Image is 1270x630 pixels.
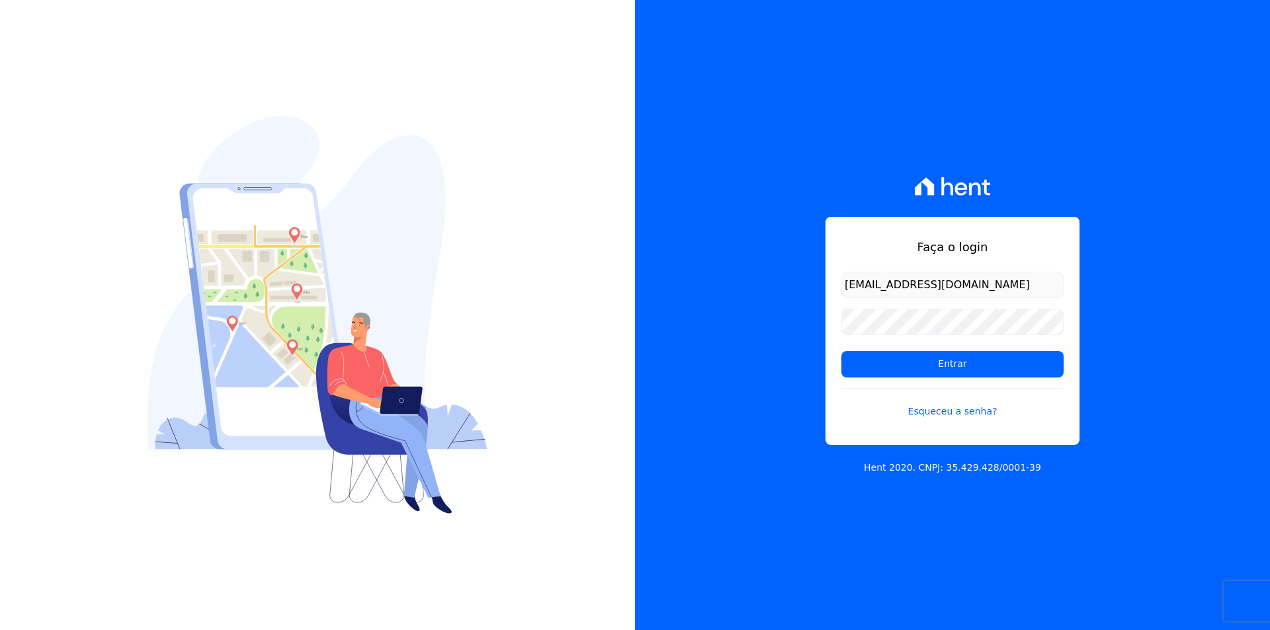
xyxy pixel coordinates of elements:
[841,272,1064,298] input: Email
[148,116,487,514] img: Login
[864,461,1041,475] p: Hent 2020. CNPJ: 35.429.428/0001-39
[841,238,1064,256] h1: Faça o login
[841,388,1064,418] a: Esqueceu a senha?
[841,351,1064,377] input: Entrar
